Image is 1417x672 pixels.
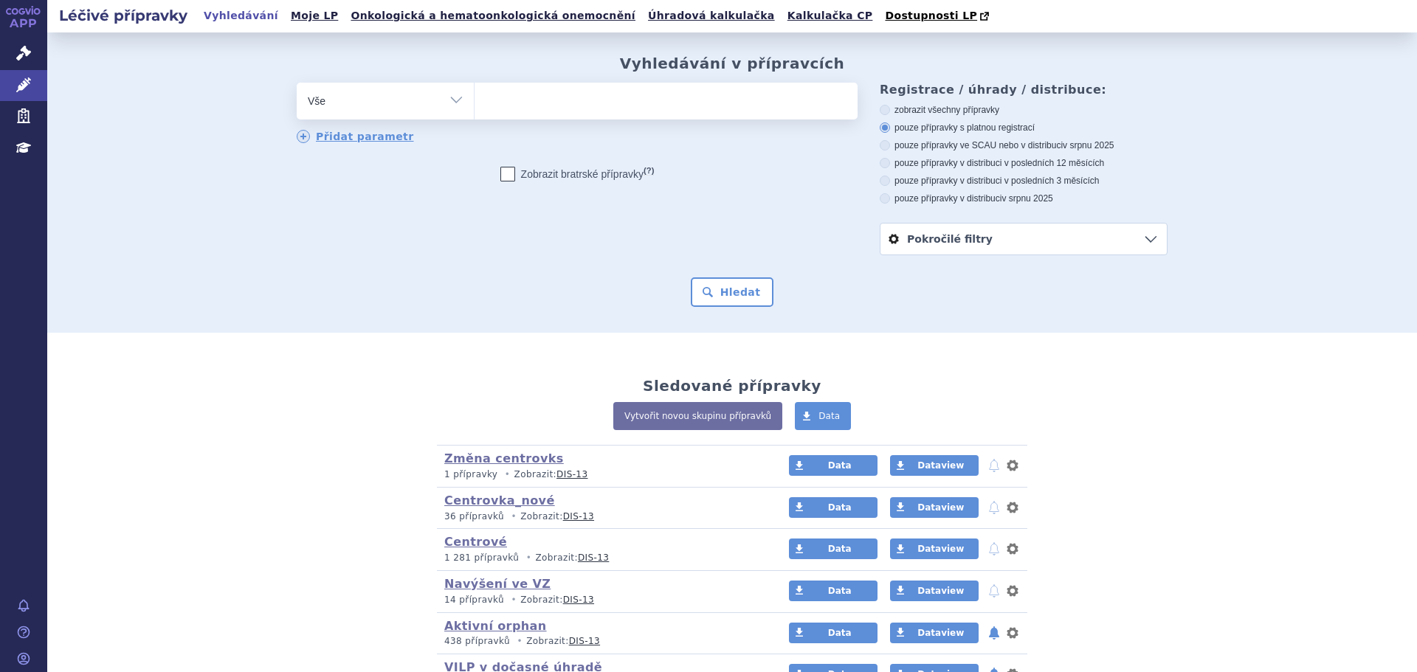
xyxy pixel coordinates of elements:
a: Data [789,497,878,518]
i: • [507,510,520,523]
span: Dataview [917,586,964,596]
p: Zobrazit: [444,468,761,481]
span: Dataview [917,544,964,554]
span: Data [828,502,852,513]
a: Dataview [890,538,979,559]
a: DIS-13 [578,553,609,563]
button: notifikace [987,499,1001,516]
span: Dataview [917,502,964,513]
label: zobrazit všechny přípravky [880,104,1168,116]
button: nastavení [1005,457,1020,474]
button: nastavení [1005,624,1020,642]
button: notifikace [987,540,1001,558]
a: Data [789,623,878,643]
a: DIS-13 [569,636,600,646]
span: 1 přípravky [444,469,497,479]
span: 36 přípravků [444,511,504,522]
label: pouze přípravky v distribuci v posledních 12 měsících [880,157,1168,169]
label: pouze přípravky v distribuci [880,193,1168,204]
p: Zobrazit: [444,510,761,523]
a: Moje LP [286,6,342,26]
a: Aktivní orphan [444,619,547,633]
i: • [507,594,520,606]
button: notifikace [987,582,1001,600]
span: Data [828,544,852,554]
h2: Léčivé přípravky [47,5,199,26]
h2: Sledované přípravky [643,377,821,395]
a: Data [789,538,878,559]
label: pouze přípravky v distribuci v posledních 3 měsících [880,175,1168,187]
a: Kalkulačka CP [783,6,878,26]
span: Data [828,628,852,638]
a: DIS-13 [556,469,587,479]
a: Data [795,402,851,430]
span: 14 přípravků [444,595,504,605]
i: • [513,635,526,648]
a: Dataview [890,581,979,601]
h2: Vyhledávání v přípravcích [620,55,845,72]
span: Dataview [917,628,964,638]
a: DIS-13 [563,511,594,522]
a: Dataview [890,497,979,518]
span: 438 přípravků [444,636,510,646]
p: Zobrazit: [444,594,761,606]
button: Hledat [691,277,774,307]
span: Data [828,460,852,471]
button: nastavení [1005,540,1020,558]
a: Data [789,581,878,601]
a: Navýšení ve VZ [444,577,551,591]
a: Centrovka_nové [444,493,555,508]
abbr: (?) [644,166,654,176]
a: Úhradová kalkulačka [644,6,779,26]
a: Přidat parametr [297,130,414,143]
button: nastavení [1005,499,1020,516]
a: Dostupnosti LP [880,6,996,27]
a: Dataview [890,623,979,643]
span: 1 281 přípravků [444,553,519,563]
label: pouze přípravky ve SCAU nebo v distribuci [880,139,1168,151]
a: Vytvořit novou skupinu přípravků [613,402,782,430]
span: v srpnu 2025 [1063,140,1114,150]
span: Dataview [917,460,964,471]
a: Onkologická a hematoonkologická onemocnění [346,6,640,26]
button: nastavení [1005,582,1020,600]
button: notifikace [987,457,1001,474]
a: Data [789,455,878,476]
a: DIS-13 [563,595,594,605]
i: • [501,468,514,481]
span: Dostupnosti LP [885,10,977,21]
label: pouze přípravky s platnou registrací [880,122,1168,134]
button: notifikace [987,624,1001,642]
label: Zobrazit bratrské přípravky [500,167,655,181]
i: • [522,552,535,564]
span: Data [828,586,852,596]
a: Změna centrovks [444,451,564,465]
a: Pokročilé filtry [880,224,1167,254]
p: Zobrazit: [444,552,761,564]
p: Zobrazit: [444,635,761,648]
a: Vyhledávání [199,6,283,26]
a: Centrové [444,535,507,549]
span: Data [818,411,840,421]
span: v srpnu 2025 [1001,193,1052,204]
a: Dataview [890,455,979,476]
h3: Registrace / úhrady / distribuce: [880,83,1168,97]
